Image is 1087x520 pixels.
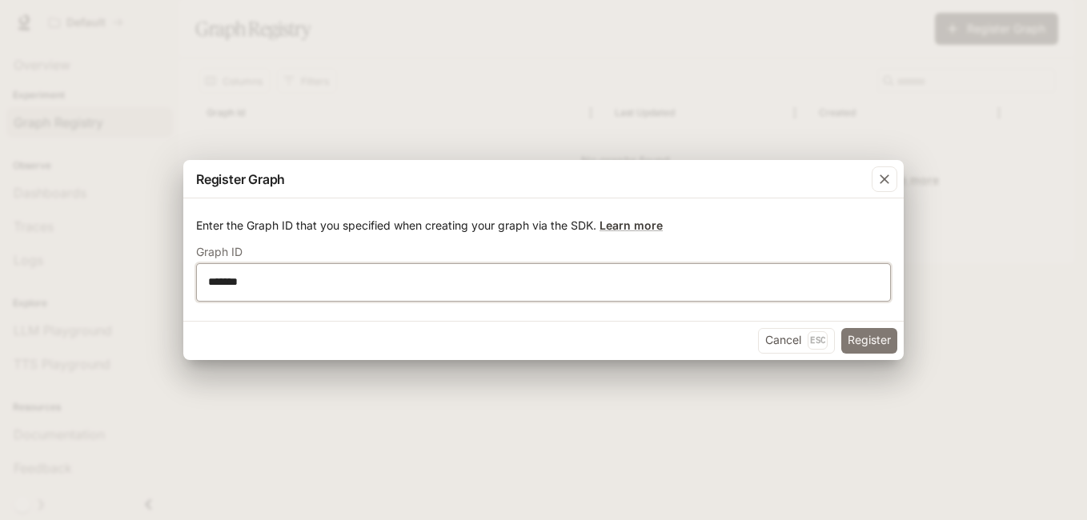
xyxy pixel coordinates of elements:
p: Register Graph [196,170,285,189]
p: Esc [808,331,828,349]
p: Enter the Graph ID that you specified when creating your graph via the SDK. [196,218,891,234]
button: CancelEsc [758,328,835,354]
a: Learn more [600,218,663,232]
button: Register [841,328,897,354]
p: Graph ID [196,246,243,258]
